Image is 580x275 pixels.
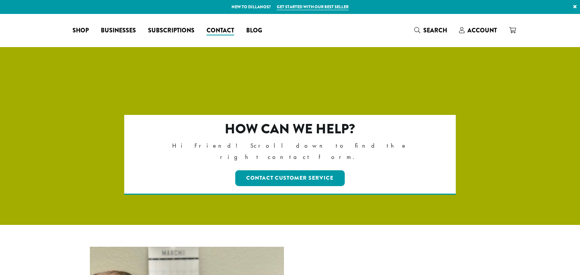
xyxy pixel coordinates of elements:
span: Subscriptions [148,26,194,35]
span: Shop [72,26,89,35]
a: Search [408,24,453,37]
span: Contact [207,26,234,35]
span: Search [423,26,447,35]
a: Get started with our best seller [277,4,349,10]
span: Account [467,26,497,35]
a: Contact Customer Service [235,170,345,186]
p: Hi Friend! Scroll down to find the right contact form. [157,140,423,163]
span: Blog [246,26,262,35]
span: Businesses [101,26,136,35]
a: Shop [66,24,95,37]
h2: How can we help? [157,121,423,137]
